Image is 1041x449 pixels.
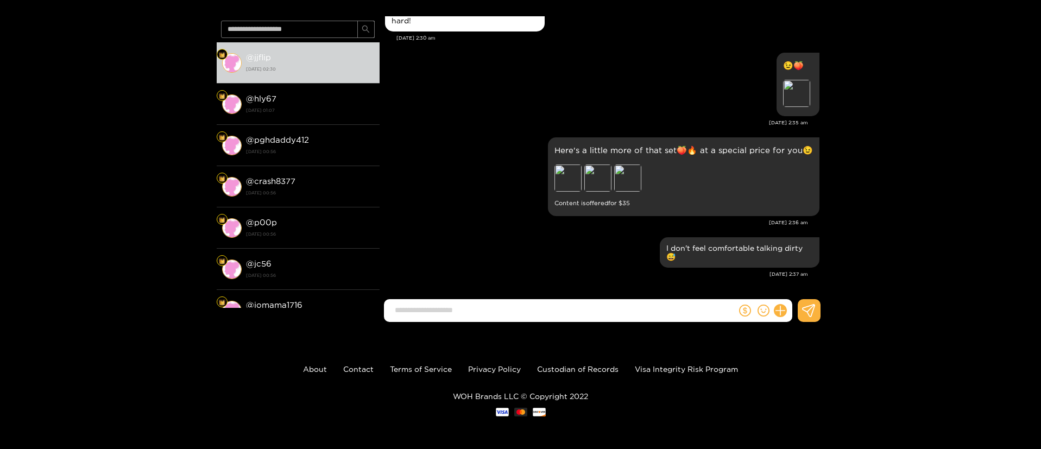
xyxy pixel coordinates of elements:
strong: @ jc56 [246,259,272,268]
div: I don't feel comfortable talking dirty 😅 [666,244,813,261]
a: Privacy Policy [468,365,521,373]
img: Fan Level [219,52,225,58]
img: Fan Level [219,134,225,141]
strong: @ crash8377 [246,176,295,186]
strong: [DATE] 00:56 [246,147,374,156]
strong: [DATE] 00:56 [246,229,374,239]
strong: @ hly67 [246,94,276,103]
small: Content is offered for $ 35 [554,197,813,210]
span: dollar [739,305,751,317]
a: Contact [343,365,374,373]
strong: [DATE] 00:56 [246,270,374,280]
img: conversation [222,177,242,197]
span: search [362,25,370,34]
div: [DATE] 2:37 am [385,270,808,278]
img: conversation [222,218,242,238]
a: About [303,365,327,373]
strong: [DATE] 00:56 [246,188,374,198]
span: smile [758,305,769,317]
div: [DATE] 2:30 am [396,34,819,42]
p: Here's a little more of that set🍑🔥 at a special price for you😉 [554,144,813,156]
strong: @ pghdaddy412 [246,135,309,144]
img: Fan Level [219,93,225,99]
div: [DATE] 2:36 am [385,219,808,226]
strong: @ jomama1716 [246,300,302,309]
img: conversation [222,260,242,279]
img: Fan Level [219,258,225,264]
a: Visa Integrity Risk Program [635,365,738,373]
img: conversation [222,301,242,320]
img: conversation [222,53,242,73]
strong: @ jjflip [246,53,271,62]
div: Aug. 15, 2:36 am [548,137,819,216]
img: Fan Level [219,299,225,306]
img: Fan Level [219,217,225,223]
strong: @ p00p [246,218,277,227]
strong: [DATE] 02:30 [246,64,374,74]
a: Custodian of Records [537,365,619,373]
div: Aug. 15, 2:37 am [660,237,819,268]
p: 😉🍑 [783,59,813,72]
a: Terms of Service [390,365,452,373]
strong: [DATE] 01:07 [246,105,374,115]
div: Aug. 15, 2:35 am [777,53,819,116]
img: conversation [222,136,242,155]
button: dollar [737,302,753,319]
img: Fan Level [219,175,225,182]
div: [DATE] 2:35 am [385,119,808,127]
button: search [357,21,375,38]
img: conversation [222,94,242,114]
